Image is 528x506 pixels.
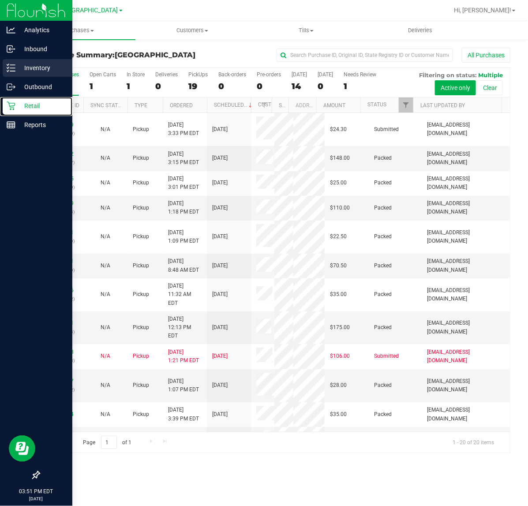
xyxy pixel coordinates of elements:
[374,154,392,162] span: Packed
[101,382,110,388] span: Not Applicable
[257,81,281,91] div: 0
[212,410,228,419] span: [DATE]
[4,495,68,502] p: [DATE]
[101,290,110,299] button: N/A
[427,377,505,394] span: [EMAIL_ADDRESS][DOMAIN_NAME]
[344,71,376,78] div: Needs Review
[374,381,392,390] span: Packed
[396,26,444,34] span: Deliveries
[7,64,15,72] inline-svg: Inventory
[330,179,347,187] span: $25.00
[101,436,117,450] input: 1
[374,410,392,419] span: Packed
[133,290,149,299] span: Pickup
[90,81,116,91] div: 1
[90,102,124,109] a: Sync Status
[15,25,68,35] p: Analytics
[170,102,193,109] a: Ordered
[127,81,145,91] div: 1
[133,204,149,212] span: Pickup
[212,125,228,134] span: [DATE]
[133,323,149,332] span: Pickup
[318,71,333,78] div: [DATE]
[330,323,350,332] span: $175.00
[9,435,35,462] iframe: Resource center
[101,262,110,270] button: N/A
[427,121,505,138] span: [EMAIL_ADDRESS][DOMAIN_NAME]
[101,179,110,187] button: N/A
[7,101,15,110] inline-svg: Retail
[15,101,68,111] p: Retail
[427,431,505,447] span: [EMAIL_ADDRESS][DOMAIN_NAME]
[212,232,228,241] span: [DATE]
[101,324,110,330] span: Not Applicable
[427,229,505,245] span: [EMAIL_ADDRESS][DOMAIN_NAME]
[212,352,228,360] span: [DATE]
[101,262,110,269] span: Not Applicable
[277,49,453,62] input: Search Purchase ID, Original ID, State Registry ID or Customer Name...
[7,45,15,53] inline-svg: Inbound
[374,179,392,187] span: Packed
[427,348,505,365] span: [EMAIL_ADDRESS][DOMAIN_NAME]
[427,406,505,423] span: [EMAIL_ADDRESS][DOMAIN_NAME]
[101,204,110,212] button: N/A
[101,155,110,161] span: Not Applicable
[21,26,135,34] span: Purchases
[330,410,347,419] span: $35.00
[168,406,199,423] span: [DATE] 3:39 PM EDT
[420,102,465,109] a: Last Updated By
[101,291,110,297] span: Not Applicable
[399,97,413,112] a: Filter
[446,436,501,449] span: 1 - 20 of 20 items
[427,150,505,167] span: [EMAIL_ADDRESS][DOMAIN_NAME]
[214,102,254,108] a: Scheduled
[168,175,199,191] span: [DATE] 3:01 PM EDT
[101,410,110,419] button: N/A
[374,352,399,360] span: Submitted
[127,71,145,78] div: In Store
[168,121,199,138] span: [DATE] 3:33 PM EDT
[133,179,149,187] span: Pickup
[133,410,149,419] span: Pickup
[218,71,246,78] div: Back-orders
[21,21,135,40] a: Purchases
[427,257,505,274] span: [EMAIL_ADDRESS][DOMAIN_NAME]
[168,315,202,341] span: [DATE] 12:13 PM EDT
[7,82,15,91] inline-svg: Outbound
[155,71,178,78] div: Deliveries
[101,126,110,132] span: Not Applicable
[330,154,350,162] span: $148.00
[250,26,363,34] span: Tills
[330,232,347,241] span: $22.50
[15,120,68,130] p: Reports
[330,352,350,360] span: $106.00
[133,262,149,270] span: Pickup
[168,431,199,447] span: [DATE] 1:53 PM EDT
[188,71,208,78] div: PickUps
[75,436,139,450] span: Page of 1
[135,21,250,40] a: Customers
[249,21,363,40] a: Tills
[101,180,110,186] span: Not Applicable
[101,233,110,240] span: Not Applicable
[168,229,199,245] span: [DATE] 1:09 PM EDT
[168,199,199,216] span: [DATE] 1:18 PM EDT
[212,262,228,270] span: [DATE]
[435,80,476,95] button: Active only
[218,81,246,91] div: 0
[462,48,510,63] button: All Purchases
[15,44,68,54] p: Inbound
[374,204,392,212] span: Packed
[101,381,110,390] button: N/A
[101,205,110,211] span: Not Applicable
[288,97,316,113] th: Address
[133,125,149,134] span: Pickup
[15,82,68,92] p: Outbound
[330,262,347,270] span: $70.50
[477,80,503,95] button: Clear
[212,154,228,162] span: [DATE]
[330,290,347,299] span: $35.00
[374,262,392,270] span: Packed
[330,125,347,134] span: $24.30
[58,7,118,14] span: [GEOGRAPHIC_DATA]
